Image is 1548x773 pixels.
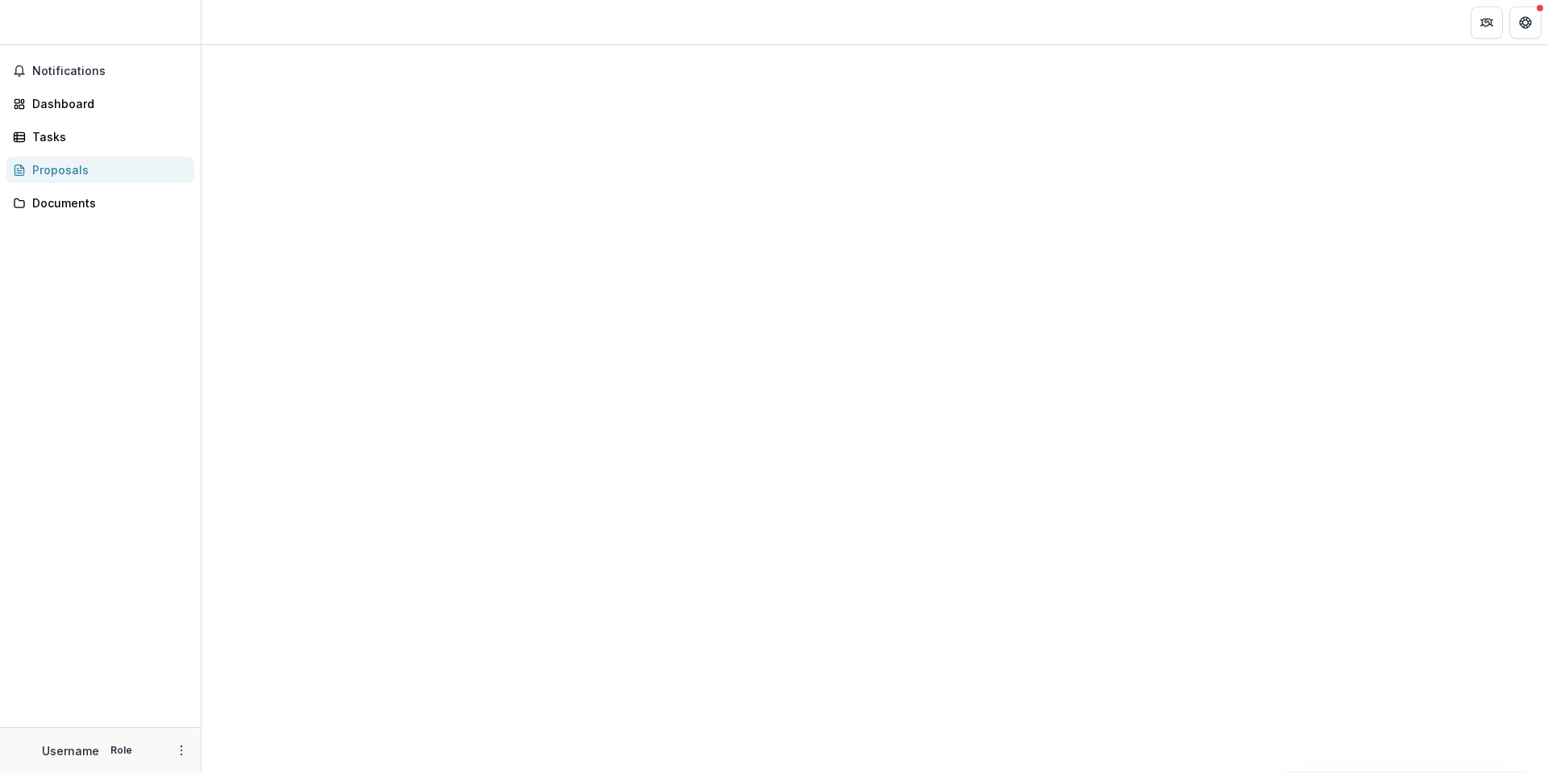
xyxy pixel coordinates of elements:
button: More [172,741,191,760]
button: Notifications [6,58,194,84]
a: Dashboard [6,90,194,117]
div: Tasks [32,128,181,145]
span: Notifications [32,65,188,78]
button: Get Help [1509,6,1542,39]
p: Username [42,742,99,759]
button: Partners [1471,6,1503,39]
div: Dashboard [32,95,181,112]
a: Proposals [6,157,194,183]
p: Role [106,743,137,758]
div: Proposals [32,161,181,178]
a: Documents [6,190,194,216]
a: Tasks [6,123,194,150]
div: Documents [32,194,181,211]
